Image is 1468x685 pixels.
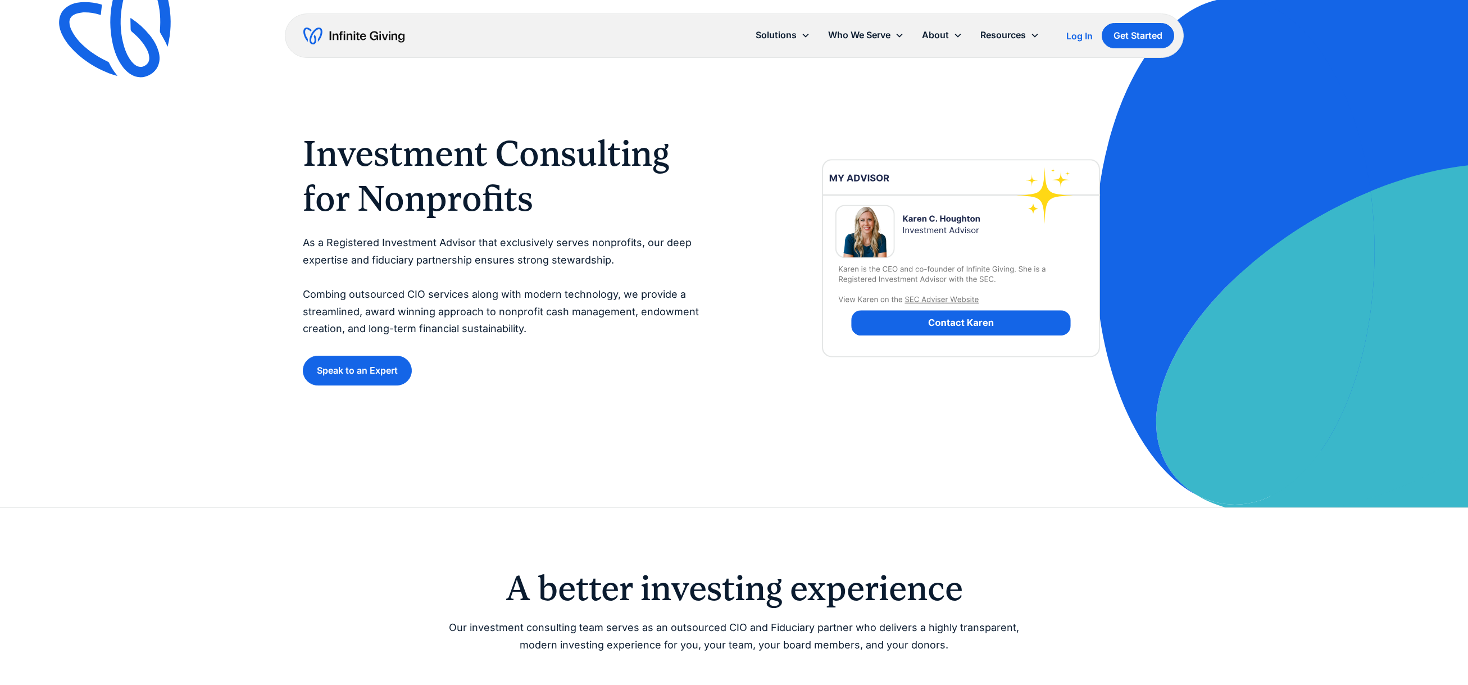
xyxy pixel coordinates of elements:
[303,27,405,45] a: home
[747,23,819,47] div: Solutions
[1066,31,1093,40] div: Log In
[447,571,1022,606] h2: A better investing experience
[971,23,1048,47] div: Resources
[922,28,949,43] div: About
[1102,23,1174,48] a: Get Started
[303,356,412,385] a: Speak to an Expert
[980,28,1026,43] div: Resources
[819,23,913,47] div: Who We Serve
[447,619,1022,654] p: Our investment consulting team serves as an outsourced CIO and Fiduciary partner who delivers a h...
[756,28,797,43] div: Solutions
[1066,29,1093,43] a: Log In
[828,28,890,43] div: Who We Serve
[913,23,971,47] div: About
[811,108,1111,409] img: investment-advisor-nonprofit-financial
[303,131,712,221] h1: Investment Consulting for Nonprofits
[303,234,712,338] p: As a Registered Investment Advisor that exclusively serves nonprofits, our deep expertise and fid...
